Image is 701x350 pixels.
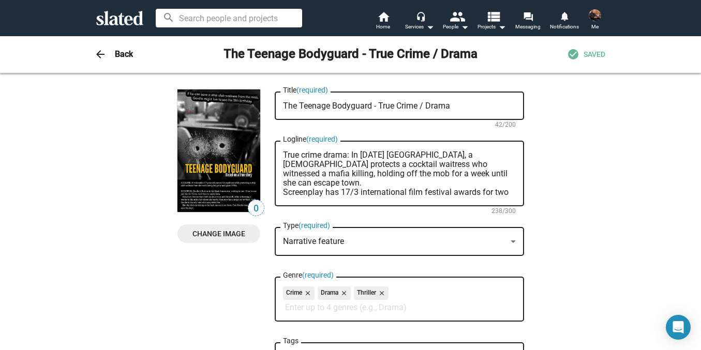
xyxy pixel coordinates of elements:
[515,21,541,33] span: Messaging
[495,121,516,129] mat-hint: 42/200
[283,286,315,300] mat-chip: Crime
[474,10,510,33] button: Projects
[318,286,351,300] mat-chip: Drama
[449,9,464,24] mat-icon: people
[438,10,474,33] button: People
[285,303,518,312] input: Enter up to 4 genres (e.g., Drama)
[177,89,260,212] img: The Teenage Bodyguard - True Crime / Drama
[248,202,264,216] span: 0
[583,7,607,34] button: JZ MurdockMe
[354,286,389,300] mat-chip: Thriller
[377,10,390,23] mat-icon: home
[223,46,478,63] h2: The Teenage Bodyguard - True Crime / Drama
[591,21,599,33] span: Me
[559,11,569,21] mat-icon: notifications
[416,11,425,21] mat-icon: headset_mic
[510,10,546,33] a: Messaging
[365,10,401,33] a: Home
[478,21,506,33] span: Projects
[115,49,133,59] h3: Back
[424,21,436,33] mat-icon: arrow_drop_down
[584,50,605,59] span: SAVED
[589,9,601,22] img: JZ Murdock
[338,288,348,298] mat-icon: close
[376,288,385,298] mat-icon: close
[94,48,107,60] mat-icon: arrow_back
[302,288,311,298] mat-icon: close
[496,21,508,33] mat-icon: arrow_drop_down
[666,315,691,340] div: Open Intercom Messenger
[485,9,500,24] mat-icon: view_list
[523,11,533,21] mat-icon: forum
[177,224,260,243] button: Change Image
[283,236,344,246] span: Narrative feature
[156,9,302,27] input: Search people and projects
[567,48,579,60] mat-icon: check_circle
[376,21,390,33] span: Home
[491,207,516,216] mat-hint: 238/300
[405,21,434,33] div: Services
[401,10,438,33] button: Services
[186,224,252,243] span: Change Image
[443,21,469,33] div: People
[546,10,583,33] a: Notifications
[550,21,579,33] span: Notifications
[458,21,471,33] mat-icon: arrow_drop_down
